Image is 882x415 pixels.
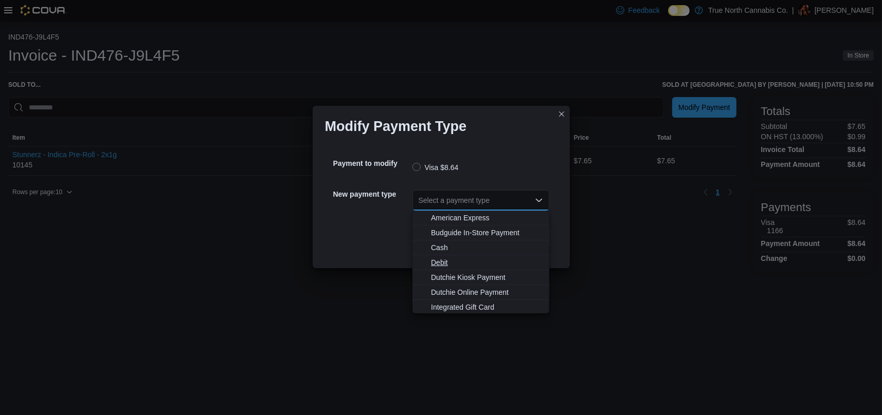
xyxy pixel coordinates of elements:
[431,287,543,297] span: Dutchie Online Payment
[412,285,549,300] button: Dutchie Online Payment
[419,194,420,206] input: Accessible screen reader label
[333,153,410,174] h5: Payment to modify
[535,196,543,204] button: Close list of options
[431,272,543,282] span: Dutchie Kiosk Payment
[412,255,549,270] button: Debit
[333,184,410,204] h5: New payment type
[431,242,543,253] span: Cash
[412,240,549,255] button: Cash
[412,211,549,374] div: Choose from the following options
[325,118,467,135] h1: Modify Payment Type
[431,213,543,223] span: American Express
[412,225,549,240] button: Budguide In-Store Payment
[555,108,568,120] button: Closes this modal window
[412,211,549,225] button: American Express
[431,257,543,268] span: Debit
[431,228,543,238] span: Budguide In-Store Payment
[412,161,459,174] label: Visa $8.64
[431,302,543,312] span: Integrated Gift Card
[412,300,549,315] button: Integrated Gift Card
[412,270,549,285] button: Dutchie Kiosk Payment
